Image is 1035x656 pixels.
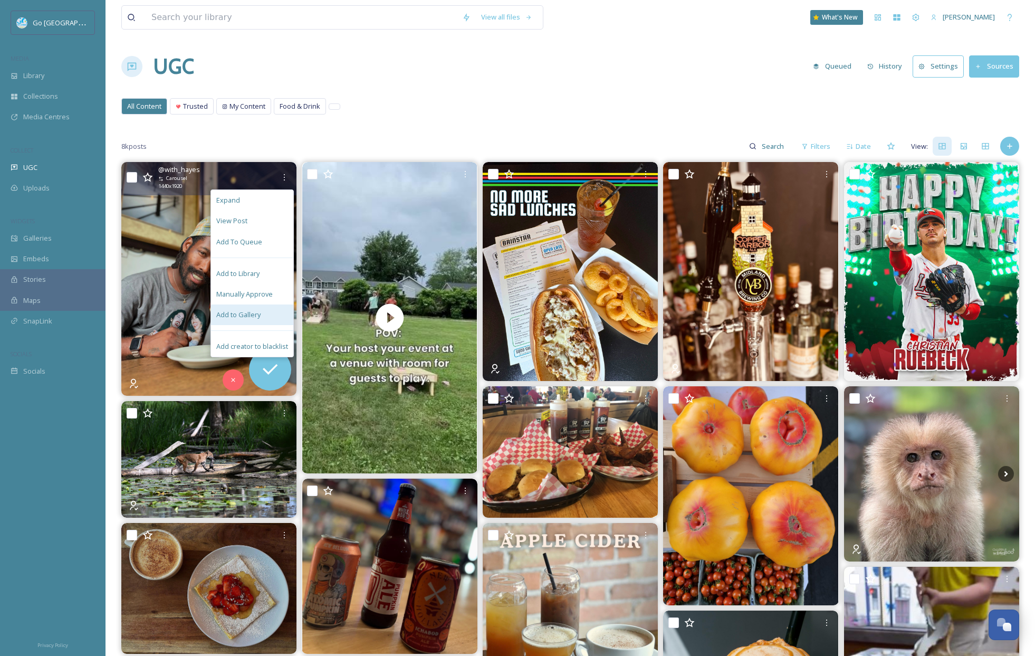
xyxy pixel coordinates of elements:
span: Add To Queue [216,237,262,247]
span: Add to Gallery [216,310,261,320]
span: Manually Approve [216,289,273,299]
img: Tis’ the season here at the_diamondjims Just got in the Pumpkin Ale from #wholehogbrewery, The Ic... [302,479,477,654]
button: Open Chat [989,610,1019,640]
span: SOCIALS [11,350,32,358]
img: GoGreatLogo_MISkies_RegionalTrails%20%281%29.png [17,17,27,28]
span: UGC [23,163,37,173]
input: Search your library [146,6,457,29]
span: My Content [229,101,265,111]
input: Search [756,136,791,157]
video: From cornhole to croquet, we've got the outdoor space for your guests to have fun together. What'... [302,162,477,473]
span: Food & Drink [280,101,320,111]
img: We’re here to brighten your day with fresh, satisfying eats that hit the spot. 🍔🥗🍟 #MidlandRestau... [483,162,658,381]
a: History [862,56,913,77]
span: Filters [811,141,830,151]
button: Settings [913,55,964,77]
span: Add creator to blacklist [216,341,288,351]
span: Add to Library [216,269,260,279]
img: Happy Birthday, Christian! 🥳 [844,162,1019,381]
span: Trusted [183,101,208,111]
button: Queued [808,56,857,77]
span: Socials [23,366,45,376]
span: Maps [23,296,41,306]
span: Privacy Policy [37,642,68,649]
img: Happy #WorldBeardDay which of our bearded animals do you think is rockin' the best goatee?? (pun ... [844,386,1019,562]
span: Carousel [166,175,187,182]
button: Sources [969,55,1019,77]
span: Embeds [23,254,49,264]
img: We’ve set the table for you! And we’re continuing our Happy Hour deals!!! 20% off crêpes & 50% of... [121,523,296,654]
span: WIDGETS [11,217,35,225]
span: Library [23,71,44,81]
span: Galleries [23,233,52,243]
a: View all files [476,7,538,27]
span: 8k posts [121,141,147,151]
span: MEDIA [11,54,29,62]
a: [PERSON_NAME] [925,7,1000,27]
button: History [862,56,908,77]
img: Which is your favorite Wing Wednesday meal? Pulled Pork sliders or Jumbo Wings??? [483,386,658,518]
span: Uploads [23,183,50,193]
span: SnapLink [23,316,52,326]
span: Stories [23,274,46,284]
img: 🌧️ Rainy day got you down? We’ve got just the thing. Copper Harbor from Midland Brewing Company i... [663,162,838,381]
span: Media Centres [23,112,70,122]
span: [PERSON_NAME] [943,12,995,22]
span: @ with_hayes [158,165,200,175]
img: thumbnail [302,162,477,473]
a: Queued [808,56,862,77]
span: Expand [216,195,240,205]
span: View Post [216,216,247,226]
span: COLLECT [11,146,33,154]
img: Thanks for another great market day!!! See you Saturday, Midland!! Rain or shine [663,386,838,605]
img: I heard through the grapevine that milesmarketmi had a “DUBAI BISMARK” which is their take on the... [121,162,296,396]
span: Go [GEOGRAPHIC_DATA] [33,17,111,27]
span: 1440 x 1920 [158,183,182,190]
span: View: [911,141,928,151]
a: Settings [913,55,969,77]
span: Collections [23,91,58,101]
img: CNC's Visitor Center will be closed tomorrow (9/4) due to an all staff training event. Trails and... [121,401,296,518]
a: Privacy Policy [37,638,68,651]
a: What's New [810,10,863,25]
span: Date [856,141,871,151]
span: All Content [127,101,161,111]
a: UGC [153,51,194,82]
